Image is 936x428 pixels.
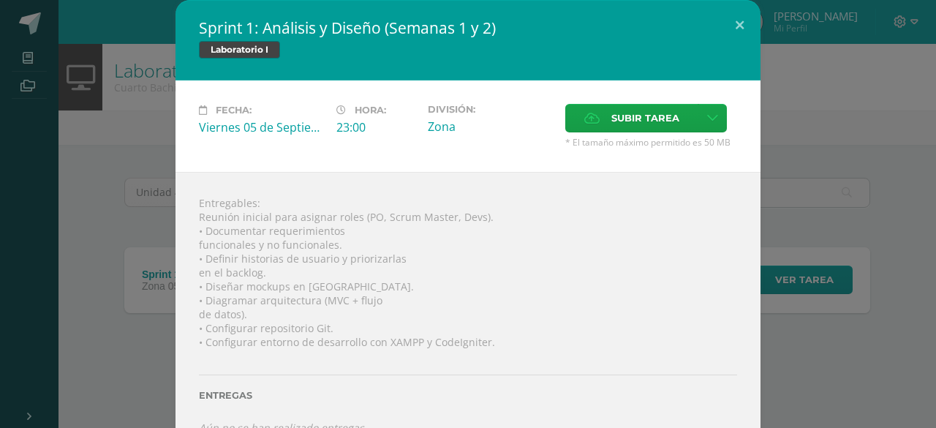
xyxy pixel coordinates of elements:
span: Fecha: [216,105,252,116]
span: Laboratorio I [199,41,280,59]
div: Zona [428,119,554,135]
span: Subir tarea [611,105,679,132]
div: Viernes 05 de Septiembre [199,119,325,135]
label: División: [428,104,554,115]
div: 23:00 [336,119,416,135]
h2: Sprint 1: Análisis y Diseño (Semanas 1 y 2) [199,18,737,38]
span: Hora: [355,105,386,116]
span: * El tamaño máximo permitido es 50 MB [565,136,737,149]
label: Entregas [199,390,737,401]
